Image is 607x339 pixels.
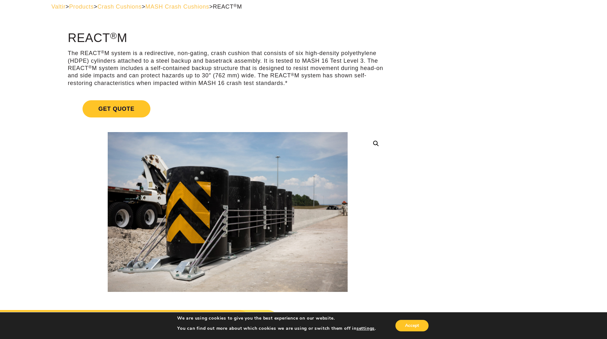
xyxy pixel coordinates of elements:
[68,93,387,125] a: Get Quote
[357,326,375,331] button: settings
[291,72,294,77] sup: ®
[89,65,92,69] sup: ®
[51,4,65,10] a: Valtir
[51,3,556,11] div: > > > >
[234,3,237,8] sup: ®
[68,32,387,45] h1: REACT M
[177,315,376,321] p: We are using cookies to give you the best experience on our website.
[213,4,242,10] span: REACT M
[83,100,150,117] span: Get Quote
[101,50,105,54] sup: ®
[177,326,376,331] p: You can find out more about which cookies we are using or switch them off in .
[110,31,117,41] sup: ®
[98,4,142,10] a: Crash Cushions
[145,4,209,10] a: MASH Crash Cushions
[395,320,429,331] button: Accept
[68,50,387,87] p: The REACT M system is a redirective, non-gating, crash cushion that consists of six high-density ...
[69,4,94,10] a: Products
